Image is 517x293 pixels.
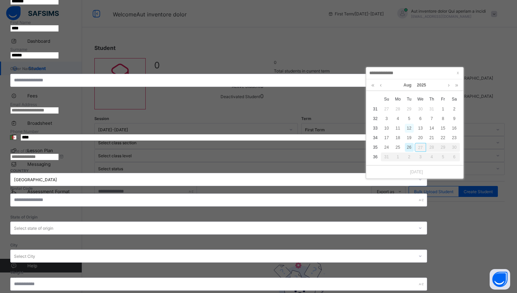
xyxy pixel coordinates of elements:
td: August 25, 2025 [392,143,403,152]
label: Date of Birth [10,148,34,154]
td: August 10, 2025 [381,123,392,133]
td: August 20, 2025 [415,133,426,143]
td: 33 [370,123,381,133]
div: 14 [427,124,436,133]
div: Select state of origin [14,222,53,235]
td: July 30, 2025 [415,104,426,114]
span: Fr [437,96,449,102]
td: August 24, 2025 [381,143,392,152]
div: 10 [382,124,391,133]
td: August 19, 2025 [403,133,415,143]
td: September 1, 2025 [392,152,403,162]
button: Open asap [490,269,510,290]
div: 15 [439,124,448,133]
td: August 13, 2025 [415,123,426,133]
div: 3 [415,152,426,161]
td: 32 [370,114,381,123]
div: 23 [450,133,459,142]
div: 16 [450,124,459,133]
a: Aug [401,79,414,91]
td: August 15, 2025 [437,123,449,133]
div: 17 [382,133,391,142]
span: Mo [392,96,403,102]
label: First Name [10,20,31,25]
th: Sun [381,94,392,104]
td: August 9, 2025 [449,114,460,123]
span: Sa [449,96,460,102]
a: 2025 [414,79,429,91]
div: 19 [405,133,414,142]
td: August 16, 2025 [449,123,460,133]
div: 29 [405,105,414,114]
td: September 3, 2025 [415,152,426,162]
td: August 31, 2025 [381,152,392,162]
td: September 6, 2025 [449,152,460,162]
div: 1 [392,152,403,161]
div: 1 [439,105,448,114]
div: 22 [439,133,448,142]
td: August 27, 2025 [415,143,426,152]
td: August 26, 2025 [403,143,415,152]
td: August 28, 2025 [426,143,437,152]
td: August 14, 2025 [426,123,437,133]
label: Postal Code [10,186,33,191]
td: August 11, 2025 [392,123,403,133]
td: July 31, 2025 [426,104,437,114]
div: 13 [416,124,425,133]
td: August 22, 2025 [437,133,449,143]
div: 20 [416,133,425,142]
div: 26 [405,143,414,152]
td: July 27, 2025 [381,104,392,114]
span: COUNTRY [10,169,29,173]
label: Phone Number [10,129,39,134]
div: 12 [405,124,414,133]
th: Wed [415,94,426,104]
div: 4 [426,152,437,161]
div: 30 [449,143,460,152]
div: 31 [427,105,436,114]
div: 5 [437,152,449,161]
div: 30 [416,105,425,114]
div: [GEOGRAPHIC_DATA] [14,177,414,182]
div: 6 [449,152,460,161]
label: Other Names [10,66,35,71]
div: 7 [427,114,436,123]
td: August 30, 2025 [449,143,460,152]
a: Next month (PageDown) [446,79,451,91]
td: August 3, 2025 [381,114,392,123]
div: 2 [403,152,415,161]
th: Tue [403,94,415,104]
div: 27 [382,105,391,114]
td: August 12, 2025 [403,123,415,133]
div: 2 [450,105,459,114]
td: August 23, 2025 [449,133,460,143]
td: August 17, 2025 [381,133,392,143]
div: 25 [394,143,402,152]
div: 24 [382,143,391,152]
div: 5 [405,114,414,123]
td: September 5, 2025 [437,152,449,162]
label: Surname [10,47,27,52]
td: August 29, 2025 [437,143,449,152]
div: 3 [382,114,391,123]
a: Next year (Control + right) [453,79,460,91]
div: 27 [415,143,426,152]
div: 29 [437,143,449,152]
a: Previous month (PageUp) [378,79,383,91]
div: Select City [14,250,35,263]
td: August 18, 2025 [392,133,403,143]
span: Tu [403,96,415,102]
div: 18 [394,133,402,142]
td: September 2, 2025 [403,152,415,162]
th: Mon [392,94,403,104]
td: August 2, 2025 [449,104,460,114]
div: 11 [394,124,402,133]
th: Fri [437,94,449,104]
td: September 4, 2025 [426,152,437,162]
div: 31 [381,152,392,161]
td: 36 [370,152,381,162]
div: 4 [394,114,402,123]
a: Last year (Control + left) [370,79,376,91]
div: 21 [427,133,436,142]
td: July 28, 2025 [392,104,403,114]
